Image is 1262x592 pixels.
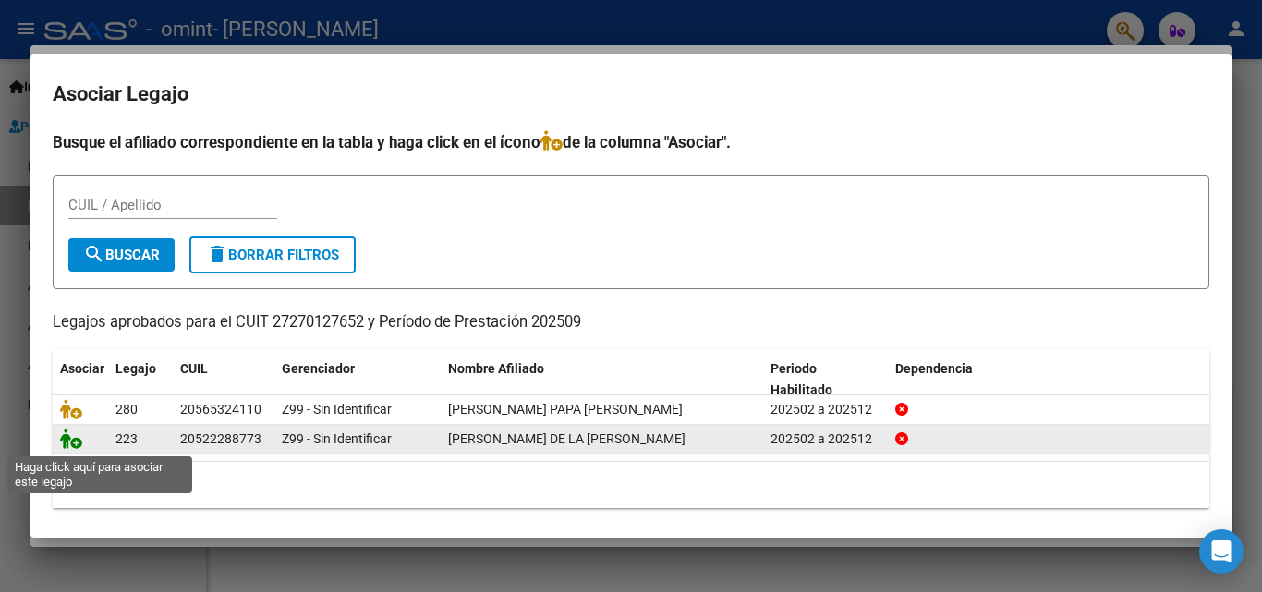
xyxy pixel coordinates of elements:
span: Nombre Afiliado [448,361,544,376]
datatable-header-cell: Legajo [108,349,173,410]
button: Borrar Filtros [189,236,356,273]
h2: Asociar Legajo [53,77,1209,112]
span: Z99 - Sin Identificar [282,402,392,417]
span: Dependencia [895,361,973,376]
div: 202502 a 202512 [771,429,880,450]
div: 20522288773 [180,429,261,450]
mat-icon: search [83,243,105,265]
span: ARMONELLI PAPA BAUTISTA [448,402,683,417]
div: 2 registros [53,462,1209,508]
button: Buscar [68,238,175,272]
mat-icon: delete [206,243,228,265]
datatable-header-cell: Asociar [53,349,108,410]
span: Buscar [83,247,160,263]
datatable-header-cell: Gerenciador [274,349,441,410]
span: 280 [115,402,138,417]
div: Open Intercom Messenger [1199,529,1244,574]
div: 20565324110 [180,399,261,420]
h4: Busque el afiliado correspondiente en la tabla y haga click en el ícono de la columna "Asociar". [53,130,1209,154]
span: BELIZAN DE LA VEGA MORO [448,431,686,446]
span: Asociar [60,361,104,376]
span: Gerenciador [282,361,355,376]
span: CUIL [180,361,208,376]
datatable-header-cell: CUIL [173,349,274,410]
datatable-header-cell: Periodo Habilitado [763,349,888,410]
span: Z99 - Sin Identificar [282,431,392,446]
p: Legajos aprobados para el CUIT 27270127652 y Período de Prestación 202509 [53,311,1209,334]
div: 202502 a 202512 [771,399,880,420]
span: Periodo Habilitado [771,361,832,397]
datatable-header-cell: Nombre Afiliado [441,349,763,410]
datatable-header-cell: Dependencia [888,349,1210,410]
span: Legajo [115,361,156,376]
span: Borrar Filtros [206,247,339,263]
span: 223 [115,431,138,446]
